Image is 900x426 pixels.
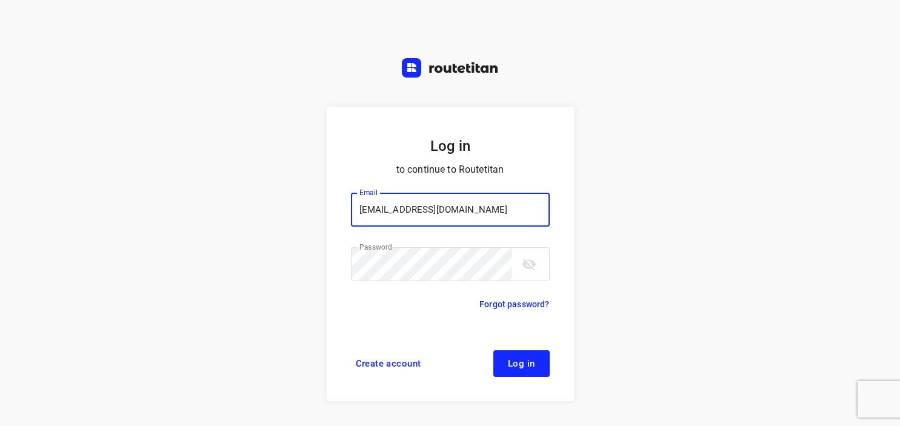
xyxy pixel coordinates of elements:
a: Create account [351,350,426,377]
span: Create account [356,359,421,368]
h5: Log in [351,136,550,156]
a: Forgot password? [479,297,549,311]
span: Log in [508,359,535,368]
a: Routetitan [402,58,499,81]
p: to continue to Routetitan [351,161,550,178]
button: Log in [493,350,550,377]
button: toggle password visibility [517,252,541,276]
img: Routetitan [402,58,499,78]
